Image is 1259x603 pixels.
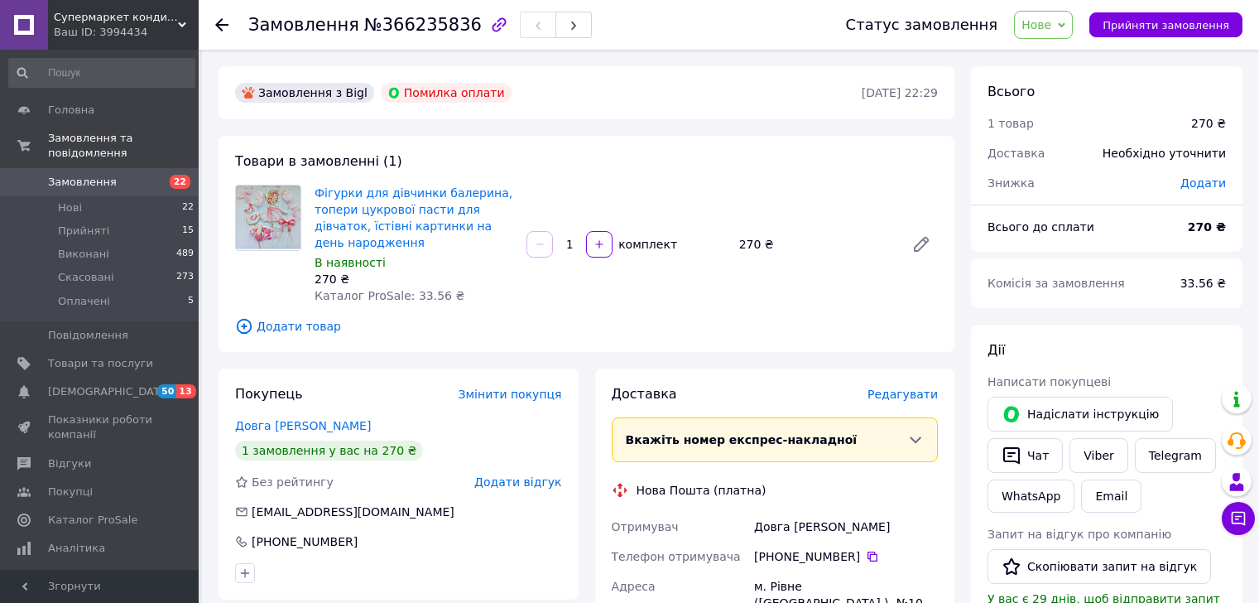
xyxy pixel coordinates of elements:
div: Нова Пошта (платна) [632,482,771,499]
span: Дії [987,342,1005,358]
span: 22 [182,200,194,215]
div: комплект [614,236,679,253]
span: Вкажіть номер експрес-накладної [626,433,858,446]
button: Скопіювати запит на відгук [987,549,1211,584]
span: Покупець [235,386,303,402]
div: 270 ₴ [315,271,513,287]
span: Комісія за замовлення [987,277,1125,290]
span: Товари та послуги [48,356,153,371]
span: Замовлення [248,15,359,35]
div: Замовлення з Bigl [235,83,374,103]
span: №366235836 [364,15,482,35]
span: [DEMOGRAPHIC_DATA] [48,384,171,399]
span: Додати відгук [474,475,561,489]
span: 15 [182,224,194,239]
span: Знижка [987,176,1035,190]
span: 5 [188,294,194,309]
div: [PHONE_NUMBER] [250,533,359,550]
span: [EMAIL_ADDRESS][DOMAIN_NAME] [252,505,454,519]
span: Скасовані [58,270,114,285]
span: Виконані [58,247,109,262]
span: Телефон отримувача [612,550,741,563]
div: Необхідно уточнити [1093,135,1236,171]
span: Покупці [48,485,93,499]
span: Показники роботи компанії [48,412,153,442]
button: Чат з покупцем [1222,502,1255,535]
div: Ваш ID: 3994434 [54,25,199,40]
span: Замовлення [48,175,117,190]
span: 22 [170,175,190,189]
span: Адреса [612,580,656,593]
span: Оплачені [58,294,110,309]
span: Повідомлення [48,328,128,343]
span: Нове [1021,18,1051,31]
a: Фігурки для дівчинки балерина, топери цукрової пасти для дівчаток, їстівні картинки на день народ... [315,186,512,249]
span: Без рейтингу [252,475,334,489]
img: Фігурки для дівчинки балерина, топери цукрової пасти для дівчаток, їстівні картинки на день народ... [236,186,300,250]
span: 273 [176,270,194,285]
span: Каталог ProSale: 33.56 ₴ [315,289,464,302]
span: Прийняти замовлення [1103,19,1229,31]
div: Статус замовлення [846,17,998,33]
span: 489 [176,247,194,262]
span: Нові [58,200,82,215]
span: Додати товар [235,317,938,335]
span: Додати [1180,176,1226,190]
div: 1 замовлення у вас на 270 ₴ [235,441,423,461]
span: В наявності [315,256,386,269]
div: Помилка оплати [381,83,512,103]
span: Запит на відгук про компанію [987,528,1171,541]
a: Довга [PERSON_NAME] [235,419,371,432]
div: 270 ₴ [1191,115,1226,132]
span: 50 [157,384,176,398]
span: 13 [176,384,195,398]
span: Каталог ProSale [48,513,137,528]
span: Аналітика [48,541,105,556]
span: Доставка [987,147,1045,160]
button: Надіслати інструкцію [987,397,1173,432]
span: Замовлення та повідомлення [48,131,199,161]
span: Всього до сплати [987,220,1094,234]
a: Viber [1069,438,1127,473]
span: Змінити покупця [459,388,562,401]
div: 270 ₴ [733,233,898,256]
button: Прийняти замовлення [1089,12,1242,37]
span: Головна [48,103,94,118]
span: Відгуки [48,456,91,471]
button: Чат [987,438,1063,473]
span: Отримувач [612,520,679,533]
div: Повернутися назад [215,17,228,33]
span: Редагувати [867,388,938,401]
b: 270 ₴ [1188,220,1226,234]
div: Довга [PERSON_NAME] [751,512,941,542]
a: Редагувати [905,228,938,261]
div: [PHONE_NUMBER] [754,548,938,565]
time: [DATE] 22:29 [862,86,938,99]
a: WhatsApp [987,480,1074,513]
span: Всього [987,84,1035,99]
span: Прийняті [58,224,109,239]
button: Email [1081,480,1141,513]
span: 33.56 ₴ [1180,277,1226,290]
a: Telegram [1135,438,1216,473]
span: Товари в замовленні (1) [235,153,402,169]
span: Написати покупцеві [987,375,1111,388]
span: Доставка [612,386,677,402]
span: Супермаркет кондитера [54,10,178,25]
input: Пошук [8,58,195,88]
span: 1 товар [987,117,1034,130]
